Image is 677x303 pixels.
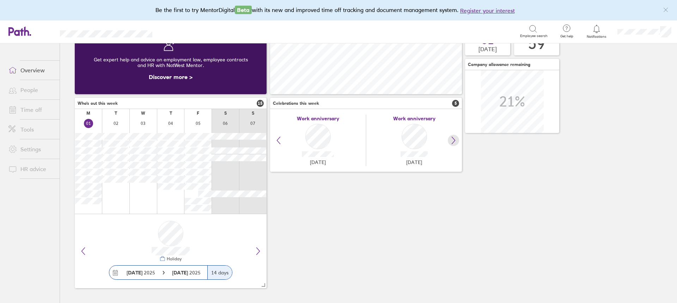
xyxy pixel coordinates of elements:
span: [DATE] [478,46,497,52]
span: [DATE] [310,159,326,165]
a: Notifications [585,24,608,39]
span: Company allowance remaining [468,62,530,67]
button: Register your interest [460,6,515,15]
span: [DATE] [406,159,422,165]
span: Who's out this week [78,101,118,106]
a: People [3,83,60,97]
span: Work anniversary [297,116,339,121]
div: W [141,111,145,116]
div: S [224,111,227,116]
a: Discover more > [149,73,193,80]
a: Tools [3,122,60,137]
a: Overview [3,63,60,77]
strong: [DATE] [127,269,142,276]
div: S [252,111,254,116]
a: HR advice [3,162,60,176]
div: M [86,111,90,116]
span: 2025 [172,270,201,275]
div: Search [171,28,189,34]
div: Holiday [165,256,182,261]
span: Employee search [520,34,548,38]
div: 14 days [207,266,232,279]
div: F [197,111,199,116]
span: 5 [452,100,459,107]
div: Get expert help and advice on employment law, employee contracts and HR with NatWest Mentor. [80,51,261,74]
span: Notifications [585,35,608,39]
div: T [170,111,172,116]
span: Beta [235,6,252,14]
span: 2025 [127,270,155,275]
div: 59 [528,35,545,53]
a: Settings [3,142,60,156]
span: Get help [555,34,578,38]
span: 15 [257,100,264,107]
div: Be the first to try MentorDigital with its new and improved time off tracking and document manage... [155,6,522,15]
strong: [DATE] [172,269,189,276]
a: Time off [3,103,60,117]
span: Work anniversary [393,116,435,121]
span: Celebrations this week [273,101,319,106]
div: T [115,111,117,116]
